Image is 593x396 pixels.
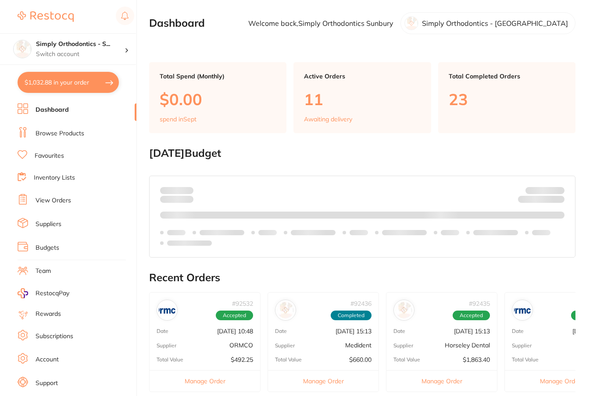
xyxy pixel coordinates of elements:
p: Welcome back, Simply Orthodontics Sunbury [248,19,393,27]
button: Manage Order [386,370,497,392]
p: Supplier [393,343,413,349]
p: Supplier [275,343,295,349]
p: Total Value [275,357,302,363]
a: Rewards [36,310,61,318]
p: # 92435 [469,300,490,307]
a: Favourites [35,152,64,160]
p: spend in Sept [160,116,196,123]
a: Total Spend (Monthly)$0.00spend inSept [149,62,286,133]
p: Labels extended [167,240,212,247]
p: ORMCO [229,342,253,349]
img: RestocqPay [18,288,28,298]
p: Date [512,328,524,334]
button: $1,032.88 in your order [18,72,119,93]
p: Horseley Dental [445,342,490,349]
a: Browse Products [36,129,84,138]
span: Accepted [216,311,253,320]
p: Total Spend (Monthly) [160,73,276,80]
a: Subscriptions [36,332,73,341]
a: Dashboard [36,106,69,114]
strong: $0.00 [549,197,564,205]
p: # 92436 [350,300,372,307]
img: Restocq Logo [18,11,74,22]
p: Labels extended [382,229,427,236]
p: Supplier [512,343,532,349]
p: Labels [532,229,550,236]
span: RestocqPay [36,289,69,298]
img: Medident [277,302,294,318]
p: Total Value [393,357,420,363]
strong: $NaN [547,186,564,194]
p: # 92532 [232,300,253,307]
span: Accepted [453,311,490,320]
p: Supplier [157,343,176,349]
p: Labels [350,229,368,236]
img: Horseley Dental [396,302,412,318]
p: month [160,194,193,205]
a: Suppliers [36,220,61,229]
img: ORMCO [514,302,531,318]
p: $492.25 [231,356,253,363]
p: Date [157,328,168,334]
p: Total Completed Orders [449,73,565,80]
p: [DATE] 10:48 [217,328,253,335]
a: Budgets [36,244,59,252]
a: Active Orders11Awaiting delivery [293,62,431,133]
p: Labels [258,229,277,236]
p: Spent: [160,187,193,194]
p: $0.00 [160,90,276,108]
a: Total Completed Orders23 [438,62,575,133]
a: Account [36,355,59,364]
p: Labels [167,229,186,236]
img: ORMCO [159,302,175,318]
p: [DATE] 15:13 [454,328,490,335]
p: $660.00 [349,356,372,363]
h2: Recent Orders [149,272,575,284]
span: Completed [331,311,372,320]
p: $1,863.40 [463,356,490,363]
p: Labels extended [473,229,518,236]
a: Support [36,379,58,388]
p: Remaining: [518,194,564,205]
p: Budget: [525,187,564,194]
p: Labels [441,229,459,236]
h4: Simply Orthodontics - Sydenham [36,40,125,49]
a: Inventory Lists [34,173,75,182]
p: [DATE] 15:13 [336,328,372,335]
p: 23 [449,90,565,108]
p: Total Value [512,357,539,363]
p: Awaiting delivery [304,116,352,123]
p: Date [275,328,287,334]
p: 11 [304,90,420,108]
a: View Orders [36,196,71,205]
button: Manage Order [150,370,260,392]
p: Simply Orthodontics - [GEOGRAPHIC_DATA] [422,19,568,27]
button: Manage Order [268,370,379,392]
p: Active Orders [304,73,420,80]
a: Restocq Logo [18,7,74,27]
img: Simply Orthodontics - Sydenham [14,40,31,58]
a: Team [36,267,51,276]
strong: $0.00 [178,186,193,194]
p: Medident [345,342,372,349]
h2: Dashboard [149,17,205,29]
p: Date [393,328,405,334]
p: Labels extended [291,229,336,236]
h2: [DATE] Budget [149,147,575,159]
p: Switch account [36,50,125,59]
a: RestocqPay [18,288,69,298]
p: Total Value [157,357,183,363]
p: Labels extended [200,229,244,236]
